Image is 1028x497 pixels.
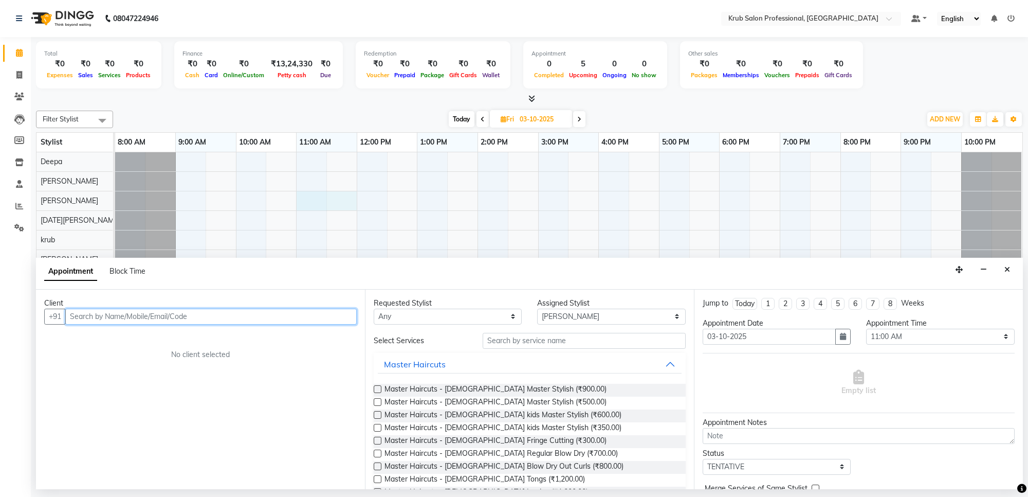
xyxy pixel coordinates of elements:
[69,349,332,360] div: No client selected
[384,397,607,410] span: Master Haircuts - [DEMOGRAPHIC_DATA] Master Stylish (₹500.00)
[275,72,309,79] span: Petty cash
[418,58,447,70] div: ₹0
[566,72,600,79] span: Upcoming
[374,298,522,309] div: Requested Stylist
[849,298,862,310] li: 6
[76,72,96,79] span: Sales
[761,298,775,310] li: 1
[26,4,97,33] img: logo
[43,115,79,123] span: Filter Stylist
[44,298,357,309] div: Client
[96,72,123,79] span: Services
[866,318,1014,329] div: Appointment Time
[841,370,876,396] span: Empty list
[720,135,752,150] a: 6:00 PM
[599,135,631,150] a: 4:00 PM
[384,435,607,448] span: Master Haircuts - [DEMOGRAPHIC_DATA] Fringe Cutting (₹300.00)
[236,135,273,150] a: 10:00 AM
[901,298,924,309] div: Weeks
[44,309,66,325] button: +91
[44,49,153,58] div: Total
[41,235,55,244] span: krub
[384,474,585,487] span: Master Haircuts - [DEMOGRAPHIC_DATA] Tongs (₹1,200.00)
[478,135,510,150] a: 2:00 PM
[600,72,629,79] span: Ongoing
[447,72,480,79] span: Gift Cards
[703,318,851,329] div: Appointment Date
[779,298,792,310] li: 2
[318,72,334,79] span: Due
[866,298,879,310] li: 7
[703,298,728,309] div: Jump to
[44,262,97,281] span: Appointment
[182,72,202,79] span: Cash
[364,49,502,58] div: Redemption
[629,58,659,70] div: 0
[44,58,76,70] div: ₹0
[703,329,836,345] input: yyyy-mm-dd
[41,216,120,225] span: [DATE][PERSON_NAME]
[317,58,335,70] div: ₹0
[901,135,933,150] a: 9:00 PM
[793,72,822,79] span: Prepaids
[927,112,963,127] button: ADD NEW
[366,335,475,346] div: Select Services
[41,196,98,205] span: [PERSON_NAME]
[831,298,845,310] li: 5
[384,461,623,474] span: Master Haircuts - [DEMOGRAPHIC_DATA] Blow Dry Out Curls (₹800.00)
[735,298,755,309] div: Today
[531,58,566,70] div: 0
[267,58,317,70] div: ₹13,24,330
[480,72,502,79] span: Wallet
[793,58,822,70] div: ₹0
[384,422,621,435] span: Master Haircuts - [DEMOGRAPHIC_DATA] kids Master Stylish (₹350.00)
[176,135,209,150] a: 9:00 AM
[221,72,267,79] span: Online/Custom
[962,135,998,150] a: 10:00 PM
[202,72,221,79] span: Card
[113,4,158,33] b: 08047224946
[498,115,517,123] span: Fri
[447,58,480,70] div: ₹0
[96,58,123,70] div: ₹0
[417,135,450,150] a: 1:00 PM
[566,58,600,70] div: 5
[796,298,810,310] li: 3
[384,384,607,397] span: Master Haircuts - [DEMOGRAPHIC_DATA] Master Stylish (₹900.00)
[600,58,629,70] div: 0
[123,58,153,70] div: ₹0
[364,72,392,79] span: Voucher
[384,410,621,422] span: Master Haircuts - [DEMOGRAPHIC_DATA] kids Master Stylish (₹600.00)
[822,58,855,70] div: ₹0
[76,58,96,70] div: ₹0
[930,115,960,123] span: ADD NEW
[531,49,659,58] div: Appointment
[182,58,202,70] div: ₹0
[659,135,692,150] a: 5:00 PM
[182,49,335,58] div: Finance
[357,135,394,150] a: 12:00 PM
[537,298,685,309] div: Assigned Stylist
[780,135,813,150] a: 7:00 PM
[483,333,686,349] input: Search by service name
[531,72,566,79] span: Completed
[517,112,568,127] input: 2025-10-03
[221,58,267,70] div: ₹0
[1000,262,1015,278] button: Close
[364,58,392,70] div: ₹0
[297,135,334,150] a: 11:00 AM
[539,135,571,150] a: 3:00 PM
[629,72,659,79] span: No show
[822,72,855,79] span: Gift Cards
[202,58,221,70] div: ₹0
[123,72,153,79] span: Products
[841,135,873,150] a: 8:00 PM
[720,72,762,79] span: Memberships
[392,72,418,79] span: Prepaid
[703,448,851,459] div: Status
[44,72,76,79] span: Expenses
[688,72,720,79] span: Packages
[65,309,357,325] input: Search by Name/Mobile/Email/Code
[688,49,855,58] div: Other sales
[384,448,618,461] span: Master Haircuts - [DEMOGRAPHIC_DATA] Regular Blow Dry (₹700.00)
